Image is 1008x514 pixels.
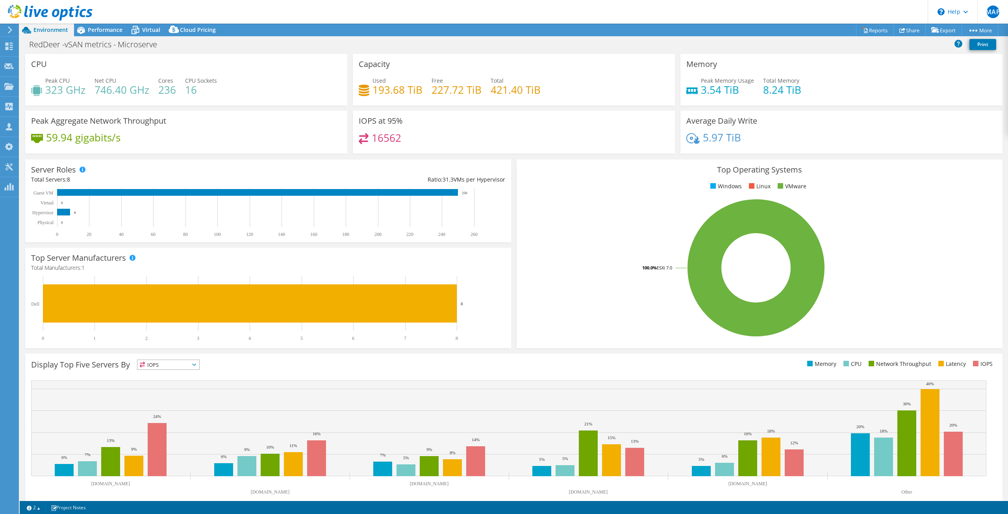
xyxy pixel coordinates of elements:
[686,60,717,69] h3: Memory
[562,456,568,461] text: 5%
[744,431,752,436] text: 16%
[359,60,390,69] h3: Capacity
[46,133,120,142] h4: 59.94 gigabits/s
[776,182,806,191] li: VMware
[539,457,545,462] text: 5%
[438,232,445,237] text: 240
[403,455,409,460] text: 5%
[67,176,70,183] span: 8
[82,264,85,271] span: 1
[608,435,615,440] text: 15%
[380,453,386,457] text: 7%
[137,360,199,369] span: IOPS
[91,481,130,486] text: [DOMAIN_NAME]
[410,481,449,486] text: [DOMAIN_NAME]
[33,190,53,196] text: Guest VM
[342,232,349,237] text: 180
[45,77,70,84] span: Peak CPU
[491,85,541,94] h4: 421.40 TiB
[372,77,386,84] span: Used
[221,454,227,459] text: 6%
[708,182,742,191] li: Windows
[426,447,432,452] text: 9%
[266,445,274,449] text: 10%
[926,381,934,386] text: 40%
[949,423,957,427] text: 20%
[856,424,864,429] text: 20%
[244,447,250,452] text: 9%
[404,336,406,341] text: 7
[31,117,166,125] h3: Peak Aggregate Network Throughput
[42,336,44,341] text: 0
[790,440,798,445] text: 12%
[406,232,413,237] text: 220
[142,26,160,33] span: Virtual
[268,175,505,184] div: Ratio: VMs per Hypervisor
[214,232,221,237] text: 100
[94,77,116,84] span: Net CPU
[372,85,422,94] h4: 193.68 TiB
[523,165,997,174] h3: Top Operating Systems
[936,360,966,368] li: Latency
[699,457,704,462] text: 5%
[747,182,771,191] li: Linux
[893,24,926,36] a: Share
[763,85,801,94] h4: 8.24 TiB
[183,232,188,237] text: 80
[61,201,63,205] text: 0
[443,176,454,183] span: 31.3
[32,210,54,215] text: Hypervisor
[278,232,285,237] text: 140
[153,414,161,419] text: 24%
[763,77,799,84] span: Total Memory
[31,165,76,174] h3: Server Roles
[21,503,46,512] a: 2
[185,77,217,84] span: CPU Sockets
[456,336,458,341] text: 8
[289,443,297,448] text: 11%
[107,438,115,443] text: 13%
[85,452,91,457] text: 7%
[151,232,156,237] text: 60
[767,429,775,433] text: 18%
[56,232,58,237] text: 0
[569,489,608,495] text: [DOMAIN_NAME]
[432,77,443,84] span: Free
[642,265,657,271] tspan: 100.0%
[41,200,54,206] text: Virtual
[971,360,993,368] li: IOPS
[251,489,290,495] text: [DOMAIN_NAME]
[31,301,39,307] text: Dell
[158,85,176,94] h4: 236
[310,232,317,237] text: 160
[158,77,173,84] span: Cores
[461,301,463,306] text: 8
[248,336,251,341] text: 4
[185,85,217,94] h4: 16
[584,421,592,426] text: 21%
[450,450,456,455] text: 8%
[805,360,836,368] li: Memory
[703,133,741,142] h4: 5.97 TiB
[925,24,962,36] a: Export
[359,117,403,125] h3: IOPS at 95%
[472,437,480,442] text: 14%
[372,134,401,142] h4: 16562
[74,211,76,215] text: 8
[45,503,91,512] a: Project Notes
[145,336,148,341] text: 2
[462,191,467,195] text: 250
[131,447,137,451] text: 9%
[313,431,321,436] text: 16%
[722,454,728,458] text: 6%
[471,232,478,237] text: 260
[31,175,268,184] div: Total Servers:
[491,77,504,84] span: Total
[841,360,862,368] li: CPU
[374,232,382,237] text: 200
[61,455,67,460] text: 6%
[180,26,216,33] span: Cloud Pricing
[33,26,68,33] span: Environment
[119,232,124,237] text: 40
[197,336,199,341] text: 3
